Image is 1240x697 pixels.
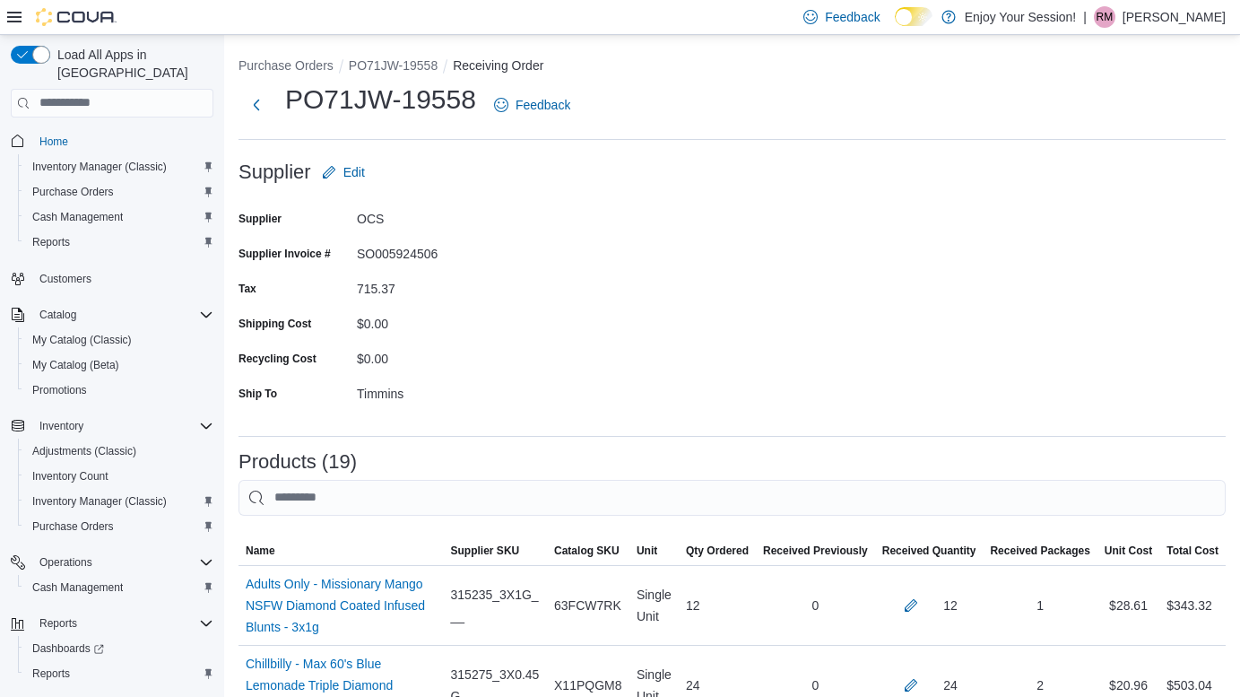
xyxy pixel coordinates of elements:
[25,638,111,659] a: Dashboards
[1097,588,1159,623] div: $28.61
[4,128,221,154] button: Home
[943,675,958,696] div: 24
[357,274,597,296] div: 715.37
[357,205,597,226] div: OCS
[629,577,679,634] div: Single Unit
[1083,6,1087,28] p: |
[25,156,174,178] a: Inventory Manager (Classic)
[1166,595,1212,616] div: $343.32
[686,544,749,558] span: Qty Ordered
[516,96,570,114] span: Feedback
[238,212,282,226] label: Supplier
[25,491,213,512] span: Inventory Manager (Classic)
[285,82,476,118] h1: PO71JW-19558
[882,544,976,558] span: Received Quantity
[32,494,167,509] span: Inventory Manager (Classic)
[32,304,213,326] span: Catalog
[32,304,83,326] button: Catalog
[990,544,1089,558] span: Received Packages
[238,57,1226,78] nav: An example of EuiBreadcrumbs
[554,544,620,558] span: Catalog SKU
[50,46,213,82] span: Load All Apps in [GEOGRAPHIC_DATA]
[18,154,221,179] button: Inventory Manager (Classic)
[4,266,221,292] button: Customers
[238,282,256,296] label: Tax
[315,154,372,190] button: Edit
[32,160,167,174] span: Inventory Manager (Classic)
[36,8,117,26] img: Cova
[238,352,317,366] label: Recycling Cost
[32,667,70,681] span: Reports
[25,231,213,253] span: Reports
[25,181,121,203] a: Purchase Orders
[895,26,896,27] span: Dark Mode
[357,240,597,261] div: SO005924506
[32,415,213,437] span: Inventory
[1166,675,1212,696] div: $503.04
[238,58,334,73] button: Purchase Orders
[25,379,94,401] a: Promotions
[32,519,114,534] span: Purchase Orders
[637,544,657,558] span: Unit
[357,309,597,331] div: $0.00
[4,302,221,327] button: Catalog
[246,573,437,638] a: Adults Only - Missionary Mango NSFW Diamond Coated Infused Blunts - 3x1g
[18,464,221,489] button: Inventory Count
[451,544,520,558] span: Supplier SKU
[25,329,213,351] span: My Catalog (Classic)
[357,379,597,401] div: Timmins
[554,675,621,696] span: X11PQGM8
[32,333,132,347] span: My Catalog (Classic)
[25,466,213,487] span: Inventory Count
[453,58,543,73] button: Receiving Order
[32,613,213,634] span: Reports
[18,378,221,403] button: Promotions
[18,514,221,539] button: Purchase Orders
[238,247,331,261] label: Supplier Invoice #
[25,491,174,512] a: Inventory Manager (Classic)
[763,544,868,558] span: Received Previously
[246,544,275,558] span: Name
[444,536,548,565] button: Supplier SKU
[25,206,130,228] a: Cash Management
[238,536,444,565] button: Name
[25,379,213,401] span: Promotions
[32,444,136,458] span: Adjustments (Classic)
[39,419,83,433] span: Inventory
[32,210,123,224] span: Cash Management
[18,205,221,230] button: Cash Management
[554,595,621,616] span: 63FCW7RK
[32,641,104,656] span: Dashboards
[238,387,277,401] label: Ship To
[756,588,875,623] div: 0
[1166,544,1218,558] span: Total Cost
[18,489,221,514] button: Inventory Manager (Classic)
[238,480,1226,516] input: This is a search bar. After typing your query, hit enter to filter the results lower in the page.
[25,466,116,487] a: Inventory Count
[32,552,213,573] span: Operations
[32,358,119,372] span: My Catalog (Beta)
[32,613,84,634] button: Reports
[32,469,108,484] span: Inventory Count
[25,516,213,537] span: Purchase Orders
[25,156,213,178] span: Inventory Manager (Classic)
[25,577,213,598] span: Cash Management
[18,636,221,661] a: Dashboards
[487,87,577,123] a: Feedback
[25,354,126,376] a: My Catalog (Beta)
[679,588,756,623] div: 12
[32,235,70,249] span: Reports
[965,6,1077,28] p: Enjoy Your Session!
[39,555,92,570] span: Operations
[32,415,91,437] button: Inventory
[32,580,123,595] span: Cash Management
[349,58,438,73] button: PO71JW-19558
[18,575,221,600] button: Cash Management
[238,451,357,473] h3: Products (19)
[825,8,880,26] span: Feedback
[25,663,213,684] span: Reports
[547,536,629,565] button: Catalog SKU
[238,87,274,123] button: Next
[25,181,213,203] span: Purchase Orders
[895,7,932,26] input: Dark Mode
